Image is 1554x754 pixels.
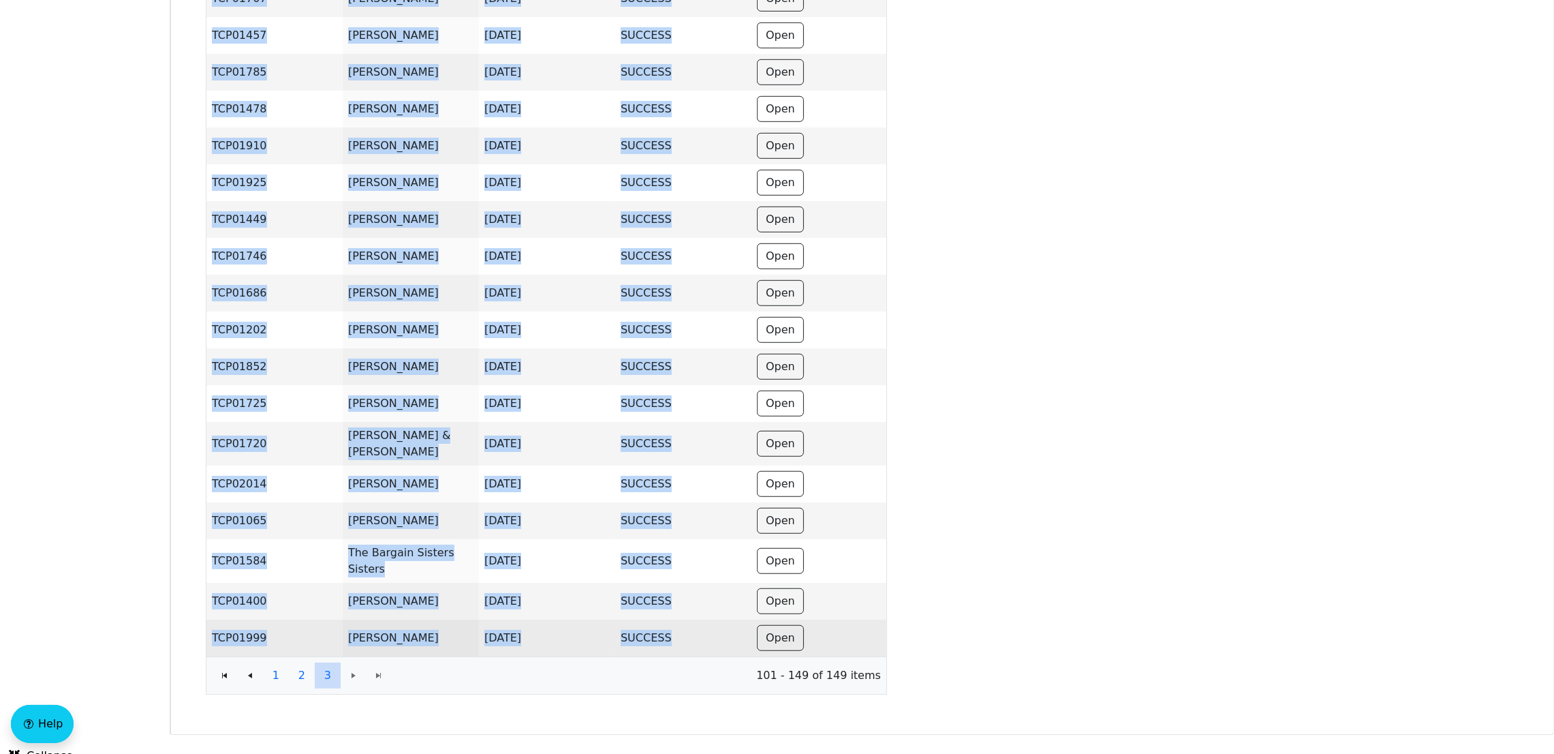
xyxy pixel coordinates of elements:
button: Open [757,548,804,574]
td: SUCCESS [615,164,751,201]
td: SUCCESS [615,385,751,422]
td: [PERSON_NAME] [343,275,479,312]
td: [PERSON_NAME] [343,312,479,348]
td: The Bargain Sisters Sisters [343,539,479,583]
span: 3 [324,667,331,684]
td: TCP02014 [206,466,343,502]
button: Open [757,625,804,651]
td: [DATE] [479,275,615,312]
td: SUCCESS [615,422,751,466]
td: [DATE] [479,348,615,385]
div: Page 3 of 3 [206,657,886,694]
span: Open [766,211,795,228]
td: [PERSON_NAME] [343,466,479,502]
td: SUCCESS [615,466,751,502]
td: TCP01449 [206,201,343,238]
button: Open [757,280,804,306]
button: Page 3 [315,663,341,689]
td: SUCCESS [615,275,751,312]
td: [PERSON_NAME] [343,348,479,385]
td: SUCCESS [615,348,751,385]
span: Open [766,322,795,338]
td: TCP01202 [206,312,343,348]
span: Open [766,436,795,452]
td: TCP01999 [206,620,343,657]
button: Open [757,133,804,159]
button: Open [757,391,804,417]
td: [PERSON_NAME] [343,164,479,201]
button: Page 2 [289,663,315,689]
td: [PERSON_NAME] [343,201,479,238]
td: TCP01478 [206,91,343,127]
button: Open [757,22,804,48]
td: [DATE] [479,539,615,583]
td: [PERSON_NAME] [343,502,479,539]
span: Open [766,101,795,117]
span: 1 [273,667,279,684]
span: Open [766,476,795,492]
td: SUCCESS [615,238,751,275]
td: [DATE] [479,91,615,127]
td: [DATE] [479,466,615,502]
button: Go to the first page [212,663,238,689]
td: [PERSON_NAME] & [PERSON_NAME] [343,422,479,466]
button: Open [757,96,804,122]
td: [PERSON_NAME] [343,17,479,54]
span: Help [38,716,63,732]
td: [DATE] [479,201,615,238]
span: Open [766,513,795,529]
td: SUCCESS [615,502,751,539]
td: [PERSON_NAME] [343,620,479,657]
td: [PERSON_NAME] [343,238,479,275]
td: [DATE] [479,127,615,164]
button: Page 1 [263,663,289,689]
td: [PERSON_NAME] [343,54,479,91]
button: Open [757,317,804,343]
td: SUCCESS [615,127,751,164]
td: [DATE] [479,54,615,91]
span: Open [766,553,795,569]
span: Open [766,175,795,191]
td: [DATE] [479,620,615,657]
td: [DATE] [479,422,615,466]
span: Open [766,248,795,265]
button: Open [757,170,804,196]
td: [DATE] [479,238,615,275]
td: TCP01746 [206,238,343,275]
td: TCP01720 [206,422,343,466]
td: SUCCESS [615,201,751,238]
td: TCP01584 [206,539,343,583]
td: TCP01065 [206,502,343,539]
td: TCP01725 [206,385,343,422]
td: SUCCESS [615,312,751,348]
td: [DATE] [479,312,615,348]
span: Open [766,64,795,80]
td: SUCCESS [615,620,751,657]
td: TCP01910 [206,127,343,164]
td: SUCCESS [615,17,751,54]
td: SUCCESS [615,583,751,620]
button: Help floatingactionbutton [11,705,74,743]
td: TCP01852 [206,348,343,385]
td: [DATE] [479,502,615,539]
td: TCP01457 [206,17,343,54]
span: Open [766,138,795,154]
td: TCP01400 [206,583,343,620]
td: [DATE] [479,17,615,54]
span: 2 [298,667,305,684]
td: TCP01925 [206,164,343,201]
span: 101 - 149 of 149 items [403,667,881,684]
td: [PERSON_NAME] [343,385,479,422]
span: Open [766,593,795,609]
td: SUCCESS [615,54,751,91]
span: Open [766,27,795,44]
td: [DATE] [479,583,615,620]
td: [PERSON_NAME] [343,127,479,164]
button: Open [757,431,804,457]
td: SUCCESS [615,539,751,583]
button: Open [757,588,804,614]
button: Open [757,471,804,497]
span: Open [766,395,795,412]
td: TCP01686 [206,275,343,312]
td: [PERSON_NAME] [343,583,479,620]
